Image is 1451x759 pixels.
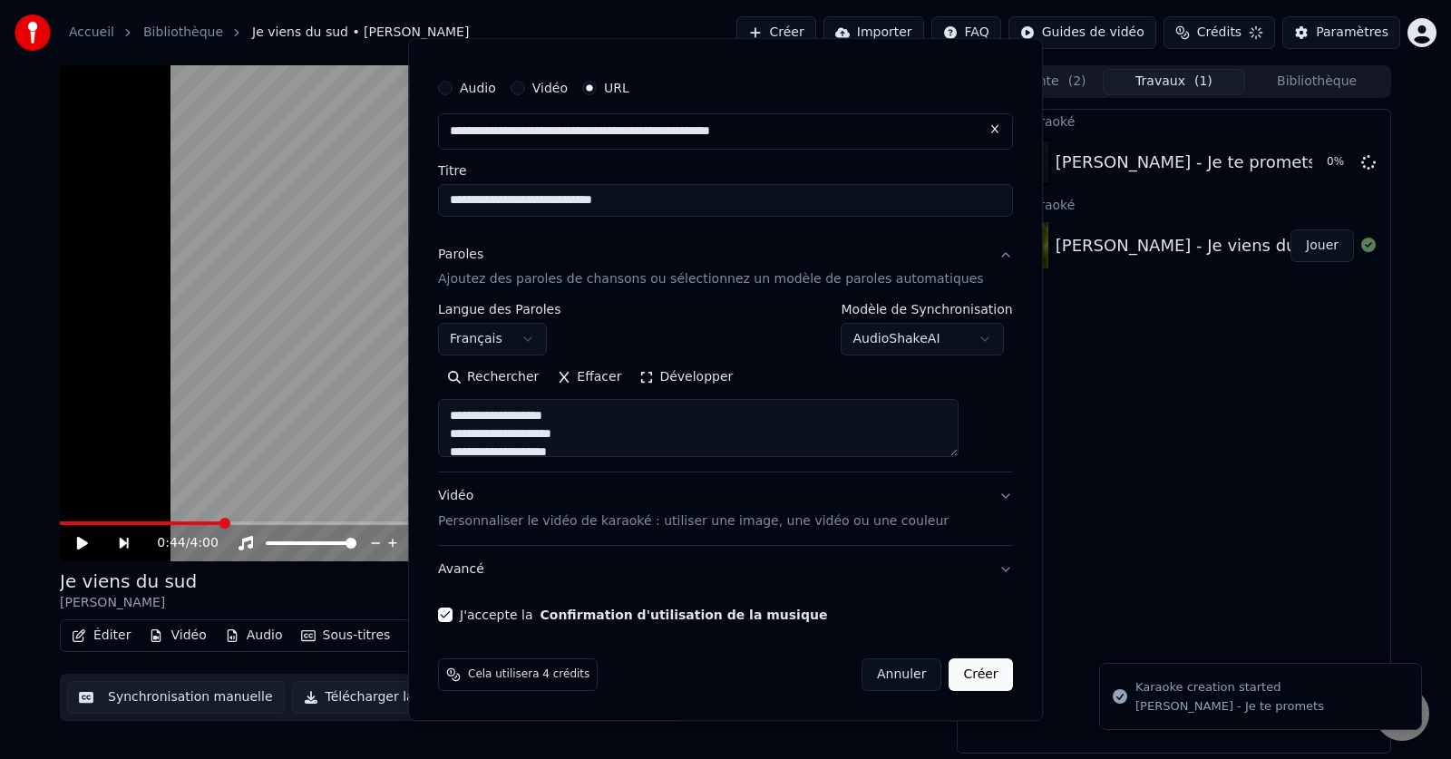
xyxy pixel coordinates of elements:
button: Rechercher [438,364,548,393]
button: Créer [949,659,1013,692]
label: URL [604,82,629,94]
p: Ajoutez des paroles de chansons ou sélectionnez un modèle de paroles automatiques [438,271,984,289]
label: Titre [438,164,1013,177]
p: Personnaliser le vidéo de karaoké : utiliser une image, une vidéo ou une couleur [438,513,949,531]
label: Modèle de Synchronisation [842,304,1013,316]
button: Avancé [438,547,1013,594]
button: Annuler [862,659,941,692]
button: ParolesAjoutez des paroles de chansons ou sélectionnez un modèle de paroles automatiques [438,231,1013,304]
div: Vidéo [438,488,949,531]
button: Effacer [548,364,630,393]
span: Cela utilisera 4 crédits [468,668,589,683]
label: Audio [460,82,496,94]
button: J'accepte la [540,609,828,622]
label: Langue des Paroles [438,304,561,316]
button: Développer [631,364,743,393]
div: ParolesAjoutez des paroles de chansons ou sélectionnez un modèle de paroles automatiques [438,304,1013,472]
label: J'accepte la [460,609,827,622]
label: Vidéo [532,82,568,94]
button: VidéoPersonnaliser le vidéo de karaoké : utiliser une image, une vidéo ou une couleur [438,473,1013,546]
h2: Créer un Karaoké [431,24,1020,41]
div: Paroles [438,246,483,264]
